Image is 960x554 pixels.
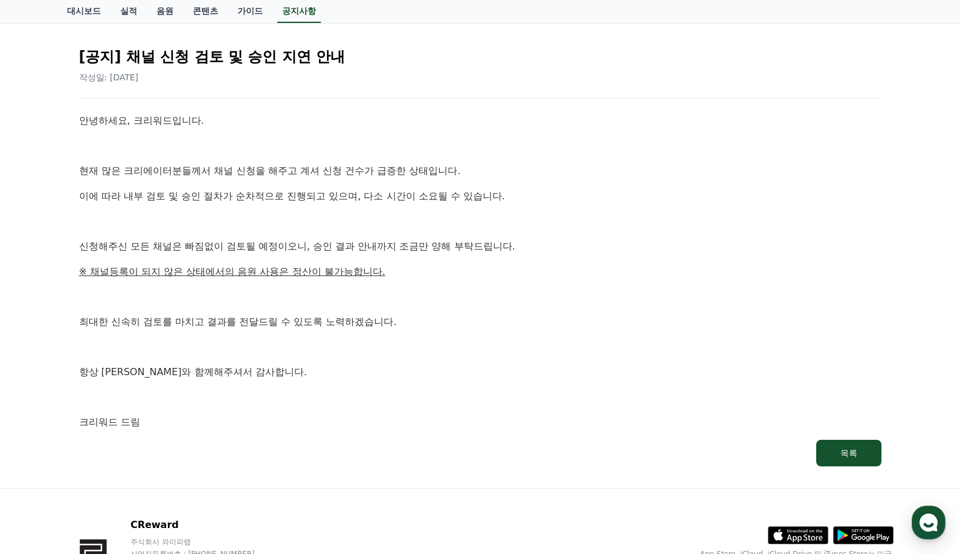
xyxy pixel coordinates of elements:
p: 현재 많은 크리에이터분들께서 채널 신청을 해주고 계셔 신청 건수가 급증한 상태입니다. [79,163,881,179]
p: 신청해주신 모든 채널은 빠짐없이 검토될 예정이오니, 승인 결과 안내까지 조금만 양해 부탁드립니다. [79,239,881,254]
p: 항상 [PERSON_NAME]와 함께해주셔서 감사합니다. [79,364,881,380]
button: 목록 [816,440,881,466]
span: 작성일: [DATE] [79,72,139,82]
p: 크리워드 드림 [79,414,881,430]
p: CReward [130,518,278,532]
p: 주식회사 와이피랩 [130,537,278,547]
span: 설정 [187,401,201,411]
a: 설정 [156,383,232,413]
p: 안녕하세요, 크리워드입니다. [79,113,881,129]
h2: [공지] 채널 신청 검토 및 승인 지연 안내 [79,47,881,66]
a: 대화 [80,383,156,413]
a: 목록 [79,440,881,466]
span: 대화 [111,402,125,411]
u: ※ 채널등록이 되지 않은 상태에서의 음원 사용은 정산이 불가능합니다. [79,266,385,277]
div: 목록 [840,447,857,459]
a: 홈 [4,383,80,413]
span: 홈 [38,401,45,411]
p: 최대한 신속히 검토를 마치고 결과를 전달드릴 수 있도록 노력하겠습니다. [79,314,881,330]
p: 이에 따라 내부 검토 및 승인 절차가 순차적으로 진행되고 있으며, 다소 시간이 소요될 수 있습니다. [79,188,881,204]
